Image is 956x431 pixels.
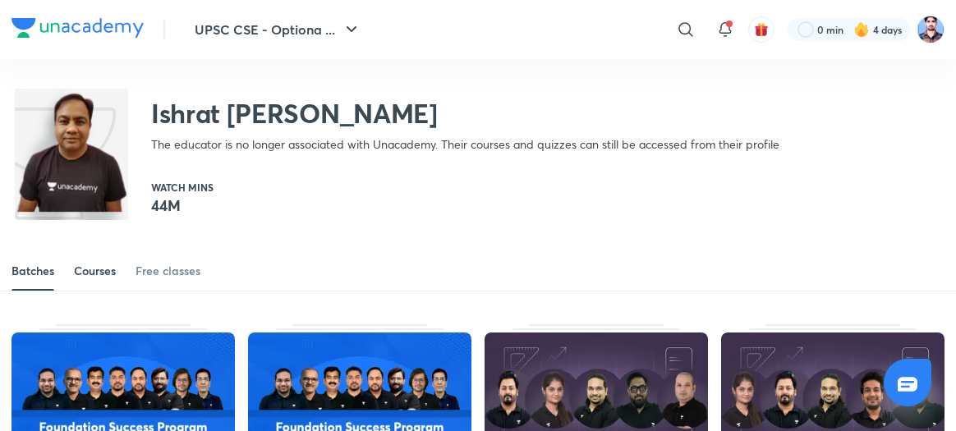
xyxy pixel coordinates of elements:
[11,18,144,38] img: Company Logo
[136,251,200,291] a: Free classes
[151,97,779,130] h2: Ishrat [PERSON_NAME]
[151,195,214,215] p: 44M
[151,136,779,153] p: The educator is no longer associated with Unacademy. Their courses and quizzes can still be acces...
[11,263,54,279] div: Batches
[748,16,774,43] button: avatar
[74,251,116,291] a: Courses
[754,22,769,37] img: avatar
[11,18,144,42] a: Company Logo
[917,16,945,44] img: Irfan Qurashi
[151,182,214,192] p: Watch mins
[136,263,200,279] div: Free classes
[11,251,54,291] a: Batches
[185,13,371,46] button: UPSC CSE - Optiona ...
[853,21,870,38] img: streak
[74,263,116,279] div: Courses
